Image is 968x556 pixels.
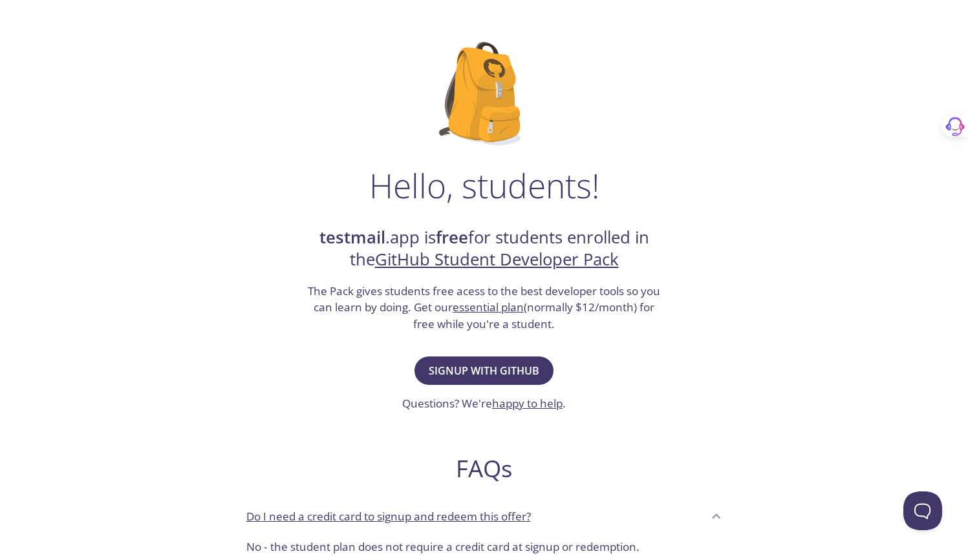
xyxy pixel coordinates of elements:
img: github-student-backpack.png [439,42,529,145]
h3: The Pack gives students free acess to the best developer tools so you can learn by doing. Get our... [307,283,662,333]
iframe: Help Scout Beacon - Open [903,491,942,530]
h3: Questions? We're . [402,395,566,412]
div: Do I need a credit card to signup and redeem this offer? [236,499,733,533]
h2: FAQs [236,454,733,483]
h1: Hello, students! [369,166,599,205]
strong: testmail [319,226,385,249]
span: Signup with GitHub [429,362,539,380]
h2: .app is for students enrolled in the [307,227,662,271]
a: happy to help [492,396,563,411]
p: No - the student plan does not require a credit card at signup or redemption. [246,539,722,555]
p: Do I need a credit card to signup and redeem this offer? [246,508,531,525]
button: Signup with GitHub [414,356,554,385]
strong: free [436,226,468,249]
a: essential plan [453,300,524,314]
a: GitHub Student Developer Pack [375,248,619,271]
